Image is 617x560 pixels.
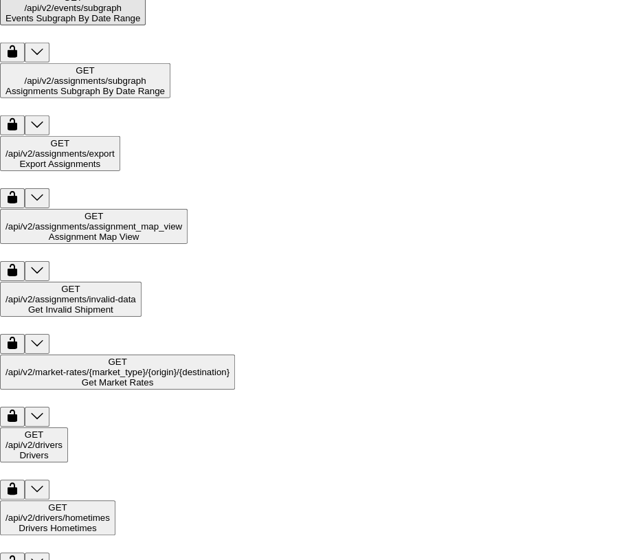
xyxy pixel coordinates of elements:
button: get ​/api​/v2​/market-rates​/{market_type}​/{origin}​/{destination} [25,407,49,427]
span: /api /v2 /assignments /subgraph [24,76,146,86]
span: GET [61,284,80,294]
span: /api /v2 /assignments /export [5,148,115,159]
span: GET [25,429,43,440]
span: GET [48,502,67,513]
span: /api /v2 /assignments /assignment_map_view [5,221,182,232]
span: /api /v2 /market-rates /{market_type} /{origin} /{destination} [5,367,229,377]
div: Drivers [5,450,63,460]
div: Get Invalid Shipment [5,304,136,315]
span: /api /v2 /drivers [5,440,63,450]
div: Export Assignments [5,159,115,169]
button: get ​/api​/v2​/drivers [25,480,49,500]
span: GET [108,357,126,367]
button: get ​/api​/v2​/assignments​/subgraph [25,115,49,135]
div: Assignments Subgraph By Date Range [5,86,165,96]
span: GET [76,65,94,76]
span: GET [51,138,69,148]
span: /api /v2 /events /subgraph [24,3,122,13]
button: get ​/api​/v2​/assignments​/invalid-data [25,334,49,354]
div: Assignment Map View [5,232,182,242]
span: GET [85,211,103,221]
span: /api /v2 /assignments /invalid-data [5,294,136,304]
div: Drivers Hometimes [5,523,110,533]
button: get ​/api​/v2​/assignments​/export [25,188,49,208]
span: /api /v2 /drivers /hometimes [5,513,110,523]
div: Get Market Rates [5,377,229,388]
button: get ​/api​/v2​/events​/subgraph [25,43,49,63]
button: get ​/api​/v2​/assignments​/assignment_map_view [25,261,49,281]
div: Events Subgraph By Date Range [5,13,140,23]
